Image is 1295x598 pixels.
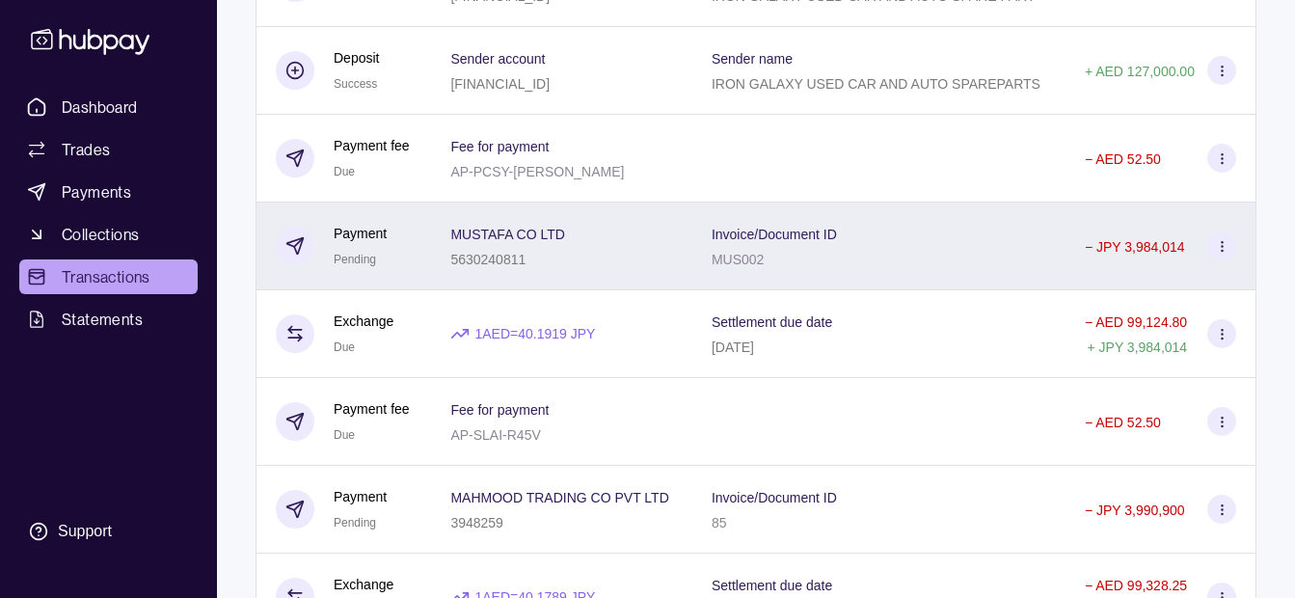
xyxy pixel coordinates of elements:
p: [DATE] [712,340,754,355]
p: − AED 99,124.80 [1085,314,1187,330]
p: [FINANCIAL_ID] [450,76,550,92]
p: 5630240811 [450,252,526,267]
p: − AED 52.50 [1085,415,1161,430]
span: Collections [62,223,139,246]
span: Trades [62,138,110,161]
p: MAHMOOD TRADING CO PVT LTD [450,490,668,505]
p: Settlement due date [712,578,832,593]
p: Fee for payment [450,139,549,154]
p: AP-PCSY-[PERSON_NAME] [450,164,624,179]
p: − JPY 3,990,900 [1085,503,1185,518]
a: Payments [19,175,198,209]
p: + AED 127,000.00 [1085,64,1195,79]
p: Deposit [334,47,379,68]
p: 85 [712,515,727,530]
p: Exchange [334,574,393,595]
p: MUS002 [712,252,764,267]
p: − AED 52.50 [1085,151,1161,167]
a: Dashboard [19,90,198,124]
span: Statements [62,308,143,331]
p: MUSTAFA CO LTD [450,227,565,242]
p: 1 AED = 40.1919 JPY [474,323,595,344]
span: Due [334,340,355,354]
p: Invoice/Document ID [712,227,837,242]
p: − AED 99,328.25 [1085,578,1187,593]
p: 3948259 [450,515,503,530]
a: Support [19,511,198,552]
span: Pending [334,516,376,530]
p: Invoice/Document ID [712,490,837,505]
p: AP-SLAI-R45V [450,427,540,443]
a: Transactions [19,259,198,294]
p: Payment [334,486,387,507]
a: Collections [19,217,198,252]
span: Due [334,428,355,442]
span: Payments [62,180,131,204]
a: Trades [19,132,198,167]
p: Payment fee [334,135,410,156]
span: Dashboard [62,95,138,119]
p: IRON GALAXY USED CAR AND AUTO SPAREPARTS [712,76,1040,92]
span: Success [334,77,377,91]
span: Due [334,165,355,178]
div: Support [58,521,112,542]
p: Payment fee [334,398,410,420]
p: Sender account [450,51,545,67]
p: Settlement due date [712,314,832,330]
span: Transactions [62,265,150,288]
p: Payment [334,223,387,244]
a: Statements [19,302,198,337]
p: Exchange [334,311,393,332]
span: Pending [334,253,376,266]
p: − JPY 3,984,014 [1085,239,1185,255]
p: Sender name [712,51,793,67]
p: Fee for payment [450,402,549,418]
p: + JPY 3,984,014 [1087,340,1187,355]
